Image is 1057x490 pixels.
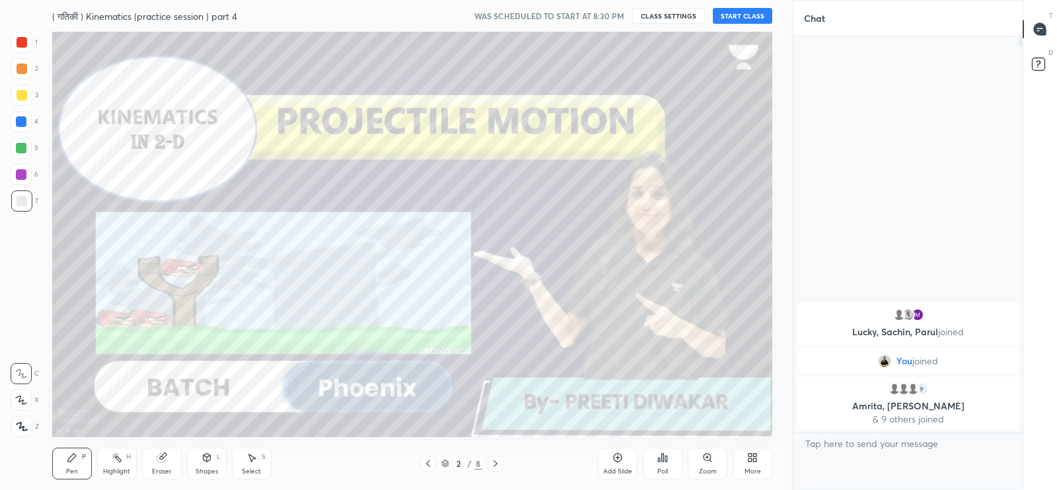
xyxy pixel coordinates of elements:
div: Highlight [103,468,130,475]
img: default.png [906,382,920,395]
img: 3 [911,308,924,321]
div: Add Slide [603,468,632,475]
img: default.png [888,382,901,395]
img: default.png [893,308,906,321]
p: D [1048,48,1053,58]
img: default.png [897,382,910,395]
p: Lucky, Sachin, Parul [805,327,1011,337]
h4: ( गतिकी ) Kinematics (practice session ) part 4 [52,10,237,22]
p: Amrita, [PERSON_NAME] [805,401,1011,411]
div: L [217,454,221,460]
div: 9 [916,382,929,395]
p: T [1049,11,1053,20]
div: H [126,454,131,460]
div: Zoom [699,468,717,475]
div: Poll [657,468,668,475]
div: 1 [11,32,38,53]
span: joined [938,325,964,338]
div: Select [242,468,261,475]
button: START CLASS [713,8,772,24]
div: Z [11,416,39,437]
div: grid [793,300,1023,432]
div: 5 [11,138,38,159]
div: 6 [11,164,38,185]
div: P [82,454,86,460]
div: Shapes [196,468,218,475]
button: CLASS SETTINGS [632,8,705,24]
div: 2 [11,58,38,79]
div: Eraser [152,468,172,475]
div: 7 [11,190,38,212]
div: X [11,389,39,411]
img: 3b011ea78ee44ed18fa9f3acef2c5a20.jpg [902,308,915,321]
div: 2 [452,460,465,468]
div: 4 [11,111,38,132]
span: You [896,356,912,366]
div: 8 [474,458,482,470]
div: More [745,468,761,475]
div: / [468,460,472,468]
div: Pen [66,468,78,475]
div: S [262,454,266,460]
h5: WAS SCHEDULED TO START AT 8:30 PM [474,10,624,22]
p: Chat [793,1,836,36]
span: joined [912,356,938,366]
p: & 9 others joined [805,414,1011,425]
div: C [11,363,39,384]
div: 3 [11,85,38,106]
img: 328e836ca9b34a41ab6820f4758145ba.jpg [878,354,891,368]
